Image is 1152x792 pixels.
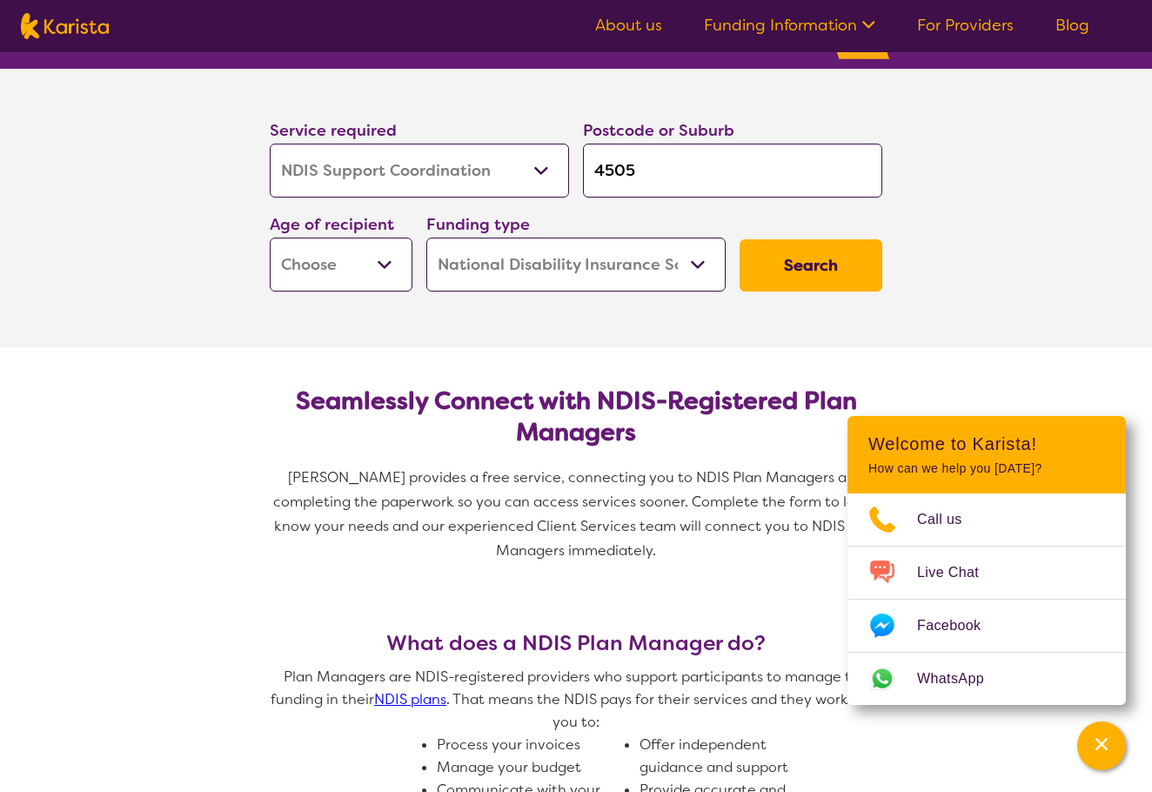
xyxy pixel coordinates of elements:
label: Postcode or Suburb [583,120,734,141]
label: Age of recipient [270,214,394,235]
ul: Choose channel [847,493,1126,705]
label: Service required [270,120,397,141]
li: Offer independent guidance and support [640,734,828,779]
button: Channel Menu [1077,722,1126,770]
a: About us [595,15,662,36]
input: Type [583,144,882,198]
a: Blog [1055,15,1089,36]
img: Karista logo [21,13,109,39]
li: Process your invoices [437,734,626,756]
span: Call us [917,507,983,533]
a: NDIS plans [374,690,446,708]
button: Search [740,239,882,292]
li: Manage your budget [437,756,626,779]
a: Funding Information [704,15,875,36]
span: Live Chat [917,560,1000,586]
span: [PERSON_NAME] provides a free service, connecting you to NDIS Plan Managers and completing the pa... [273,468,883,560]
h3: What does a NDIS Plan Manager do? [263,631,889,655]
h2: Seamlessly Connect with NDIS-Registered Plan Managers [284,386,868,448]
span: Facebook [917,613,1001,639]
a: For Providers [917,15,1014,36]
h2: Welcome to Karista! [868,433,1105,454]
a: Web link opens in a new tab. [847,653,1126,705]
p: How can we help you [DATE]? [868,461,1105,476]
span: WhatsApp [917,666,1005,692]
p: Plan Managers are NDIS-registered providers who support participants to manage the funding in the... [263,666,889,734]
div: Channel Menu [847,416,1126,705]
label: Funding type [426,214,530,235]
